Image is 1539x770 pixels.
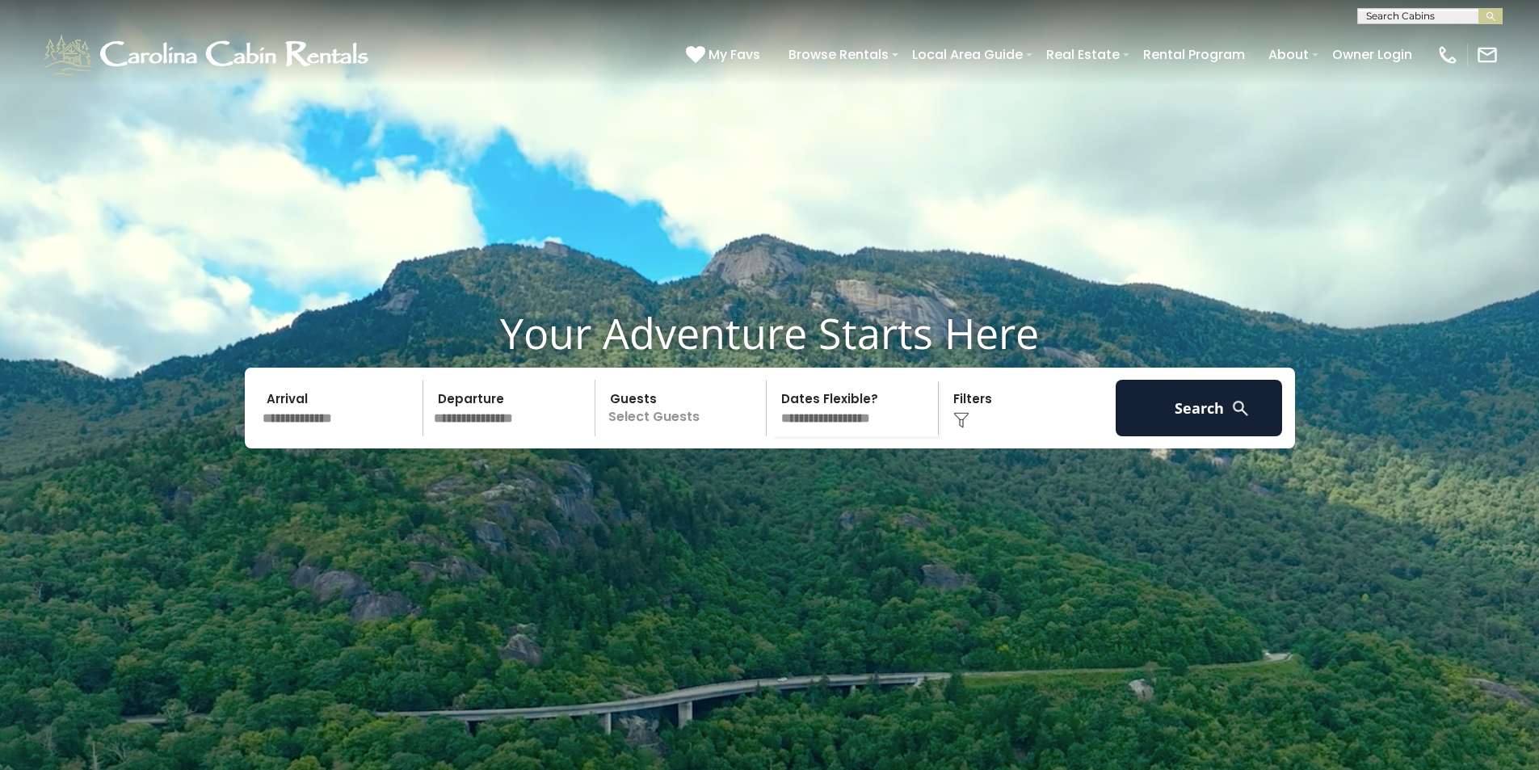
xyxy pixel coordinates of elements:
[709,44,760,65] span: My Favs
[1038,40,1128,69] a: Real Estate
[1476,44,1499,66] img: mail-regular-white.png
[600,380,767,436] p: Select Guests
[953,412,969,428] img: filter--v1.png
[1436,44,1459,66] img: phone-regular-white.png
[1260,40,1317,69] a: About
[1324,40,1420,69] a: Owner Login
[686,44,764,65] a: My Favs
[780,40,897,69] a: Browse Rentals
[1230,398,1251,419] img: search-regular-white.png
[12,308,1527,358] h1: Your Adventure Starts Here
[1135,40,1253,69] a: Rental Program
[1116,380,1283,436] button: Search
[40,31,376,79] img: White-1-1-2.png
[904,40,1031,69] a: Local Area Guide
